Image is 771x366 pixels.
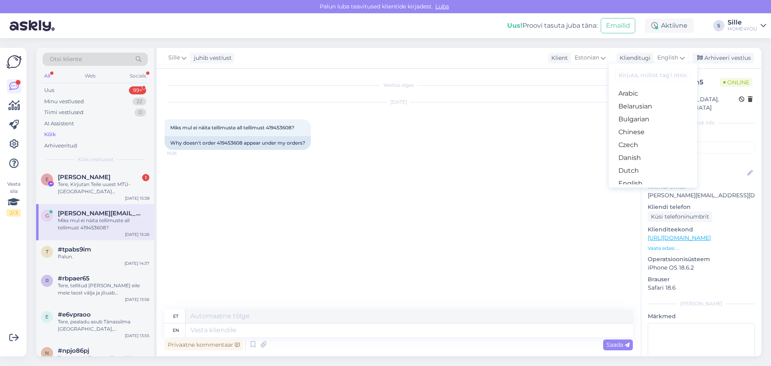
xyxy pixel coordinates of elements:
div: [DATE] [165,98,633,106]
span: Saada [606,341,630,348]
div: 99+ [129,86,146,94]
span: Miks mul ei näita tellimuste all tellimust 419453608? [170,125,294,131]
div: Proovi tasuta juba täna: [507,21,598,31]
div: AI Assistent [44,120,74,128]
input: Lisa tag [648,141,755,153]
div: Uus [44,86,54,94]
div: et [173,309,178,323]
span: 15:26 [167,150,197,156]
div: 1 [142,174,149,181]
input: Kirjuta, millist tag'i otsid [615,69,691,82]
div: 22 [133,98,146,106]
div: Tere, tellitud [PERSON_NAME] eile meie laost välja ja jõuab [PERSON_NAME] või hiljemalt homme. [58,282,149,296]
p: Operatsioonisüsteem [648,255,755,264]
div: Why doesn't order 419453608 appear under my orders? [165,136,311,150]
div: Tere, antud diivan on ühes tükis. [58,354,149,362]
span: Estonian [575,53,599,62]
button: Emailid [601,18,635,33]
div: Socials [128,71,148,81]
span: n [45,350,49,356]
div: juhib vestlust [191,54,232,62]
p: Kliendi tag'id [648,131,755,140]
div: Klient [548,54,568,62]
div: Klienditugi [616,54,651,62]
p: iPhone OS 18.6.2 [648,264,755,272]
div: [DATE] 14:37 [124,260,149,266]
span: Sille [168,53,180,62]
div: Minu vestlused [44,98,84,106]
p: Märkmed [648,312,755,321]
div: S [713,20,724,31]
a: [URL][DOMAIN_NAME] [648,234,711,241]
input: Lisa nimi [648,169,746,178]
span: English [657,53,678,62]
p: Kliendi telefon [648,203,755,211]
span: Luba [433,3,451,10]
p: Safari 18.6 [648,284,755,292]
div: Arhiveeri vestlus [692,53,754,63]
div: 2 / 3 [6,209,21,217]
div: Vaata siia [6,180,21,217]
span: t [46,249,49,255]
div: [DATE] 13:56 [125,296,149,303]
span: Otsi kliente [50,55,82,63]
span: #tpabs9im [58,246,91,253]
div: en [173,323,179,337]
p: Brauser [648,275,755,284]
div: [DATE] 15:38 [125,195,149,201]
a: Bulgarian [609,113,697,126]
span: gregor.kuusk@gmail.com [58,210,141,217]
div: Miks mul ei näita tellimuste all tellimust 419453608? [58,217,149,231]
span: e [45,314,49,320]
img: Askly Logo [6,54,22,70]
div: Sille [728,19,757,26]
span: #rbpaer65 [58,275,90,282]
p: Kliendi nimi [648,157,755,165]
div: Vestlus algas [165,82,633,89]
div: 0 [135,108,146,117]
div: Küsi telefoninumbrit [648,211,712,222]
a: Belarusian [609,100,697,113]
div: HOME4YOU [728,26,757,32]
div: Tere, Kirjutan Teile uuest MTÜ-[GEOGRAPHIC_DATA][PERSON_NAME]. Nimelt korraldame juba aastaid hea... [58,181,149,195]
span: Emili Jürgen [58,174,110,181]
div: [DATE] 15:26 [125,231,149,237]
span: E [45,176,49,182]
p: Kliendi email [648,183,755,191]
div: All [43,71,52,81]
a: Arabic [609,87,697,100]
div: Privaatne kommentaar [165,339,243,350]
div: Kõik [44,131,56,139]
span: r [45,278,49,284]
div: [DATE] 13:55 [125,333,149,339]
span: #e6vpraoo [58,311,91,318]
div: Arhiveeritud [44,142,77,150]
a: Dutch [609,164,697,177]
p: [PERSON_NAME][EMAIL_ADDRESS][DOMAIN_NAME] [648,191,755,200]
p: Vaata edasi ... [648,245,755,252]
a: Danish [609,151,697,164]
span: Online [720,78,753,87]
a: SilleHOME4YOU [728,19,766,32]
div: Aktiivne [645,18,694,33]
div: Tere, pealadu asub Tänassilma [GEOGRAPHIC_DATA], [STREET_ADDRESS][PERSON_NAME] [58,318,149,333]
div: Palun. [58,253,149,260]
div: [PERSON_NAME] [648,300,755,307]
div: Tiimi vestlused [44,108,84,117]
p: Klienditeekond [648,225,755,234]
span: Kõik vestlused [78,156,113,163]
a: Chinese [609,126,697,139]
div: Web [83,71,97,81]
div: Kliendi info [648,119,755,127]
a: Czech [609,139,697,151]
a: English [609,177,697,190]
span: #npjo86pj [58,347,89,354]
span: g [45,213,49,219]
b: Uus! [507,22,522,29]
